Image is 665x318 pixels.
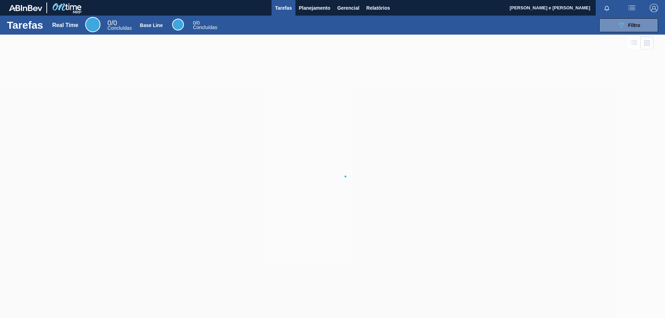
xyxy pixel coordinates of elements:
[596,3,618,13] button: Notificações
[9,5,42,11] img: TNhmsLtSVTkK8tSr43FrP2fwEKptu5GPRR3wAAAABJRU5ErkJggg==
[337,4,360,12] span: Gerencial
[52,22,78,28] div: Real Time
[140,22,163,28] div: Base Line
[650,4,658,12] img: Logout
[599,18,658,32] button: Filtro
[193,20,199,26] span: / 0
[628,4,636,12] img: userActions
[193,25,217,30] span: Concluídas
[107,19,111,27] span: 0
[628,22,640,28] span: Filtro
[366,4,390,12] span: Relatórios
[85,17,100,32] div: Real Time
[107,25,132,31] span: Concluídas
[193,21,217,30] div: Base Line
[107,19,117,27] span: / 0
[7,21,43,29] h1: Tarefas
[299,4,330,12] span: Planejamento
[107,20,132,30] div: Real Time
[193,20,196,26] span: 0
[172,19,184,30] div: Base Line
[275,4,292,12] span: Tarefas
